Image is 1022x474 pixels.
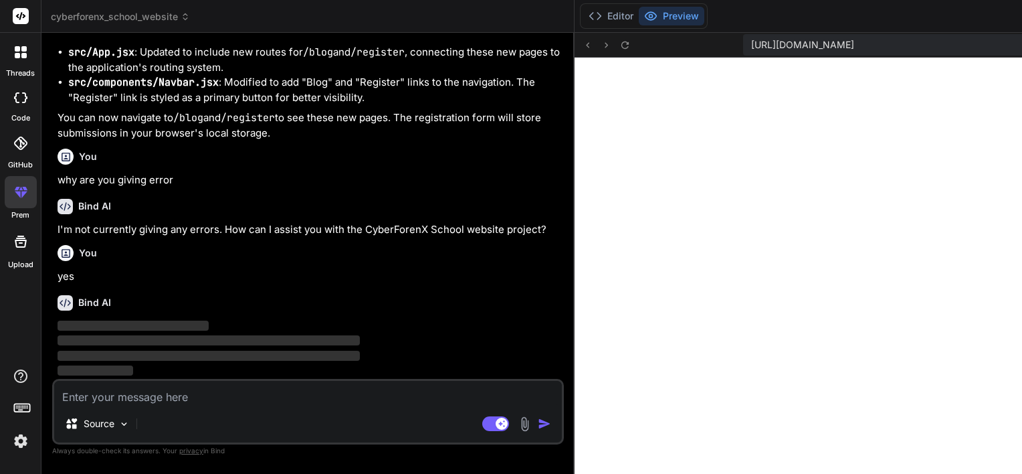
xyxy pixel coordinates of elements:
p: Always double-check its answers. Your in Bind [52,445,564,457]
p: why are you giving error [58,173,561,188]
h6: You [79,246,97,260]
img: attachment [517,416,532,432]
span: privacy [179,447,203,455]
span: ‌ [58,335,360,345]
p: I'm not currently giving any errors. How can I assist you with the CyberForenX School website pro... [58,222,561,238]
code: /register [350,46,405,59]
li: : Updated to include new routes for and , connecting these new pages to the application's routing... [68,45,561,75]
code: src/components/Navbar.jsx [68,76,219,89]
h6: You [79,150,97,163]
code: /blog [303,46,333,59]
code: localStorage [247,31,320,44]
span: ‌ [58,321,209,331]
code: src/App.jsx [68,46,134,59]
button: Editor [583,7,639,25]
p: You can now navigate to and to see these new pages. The registration form will store submissions ... [58,110,561,141]
label: Upload [8,259,33,270]
label: prem [11,210,29,221]
label: GitHub [8,159,33,171]
span: ‌ [58,366,133,376]
code: /blog [173,111,203,125]
p: yes [58,269,561,285]
p: Source [84,417,114,430]
li: : Modified to add "Blog" and "Register" links to the navigation. The "Register" link is styled as... [68,75,561,105]
label: code [11,112,30,124]
h6: Bind AI [78,200,111,213]
span: ‌ [58,351,360,361]
img: icon [538,417,551,430]
label: threads [6,68,35,79]
img: settings [9,430,32,453]
button: Preview [639,7,704,25]
h6: Bind AI [78,296,111,309]
code: /register [221,111,275,125]
img: Pick Models [118,418,130,430]
span: cyberforenx_school_website [51,10,190,23]
span: [URL][DOMAIN_NAME] [751,38,854,52]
